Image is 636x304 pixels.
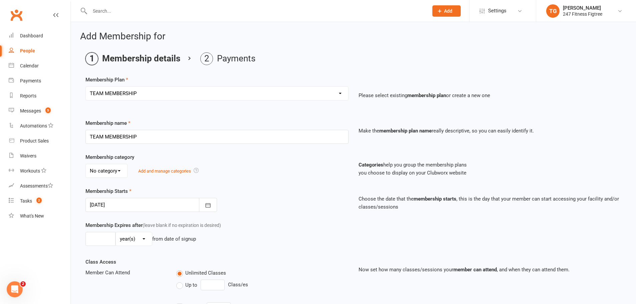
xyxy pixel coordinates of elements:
[9,118,70,133] a: Automations
[359,161,622,177] p: help you group the membership plans you choose to display on your Clubworx website
[176,280,348,290] div: Class/es
[432,5,461,17] button: Add
[414,196,456,202] strong: membership starts
[85,187,132,195] label: Membership Starts
[85,76,128,84] label: Membership Plan
[80,31,627,42] h2: Add Membership for
[359,91,622,99] p: Please select existing or create a new one
[359,195,622,211] p: Choose the date that the , this is the day that your member can start accessing your facility and...
[379,128,432,134] strong: membership plan name
[20,78,41,83] div: Payments
[488,3,506,18] span: Settings
[20,123,47,128] div: Automations
[9,179,70,194] a: Assessments
[359,127,622,135] p: Make the really descriptive, so you can easily identify it.
[9,28,70,43] a: Dashboard
[9,164,70,179] a: Workouts
[36,198,42,203] span: 2
[20,63,39,68] div: Calendar
[359,162,383,168] strong: Categories
[359,266,622,274] p: Now set how many classes/sessions your , and when they can attend them.
[20,213,44,219] div: What's New
[9,148,70,164] a: Waivers
[9,88,70,103] a: Reports
[9,43,70,58] a: People
[20,153,36,159] div: Waivers
[563,5,602,11] div: [PERSON_NAME]
[8,7,25,23] a: Clubworx
[185,281,197,288] span: Up to
[9,194,70,209] a: Tasks 2
[9,58,70,73] a: Calendar
[20,281,26,287] span: 2
[453,267,497,273] strong: member can attend
[546,4,560,18] div: TG
[85,130,349,144] input: Enter membership name
[143,223,221,228] span: (leave blank if no expiration is desired)
[407,92,446,98] strong: membership plan
[45,107,51,113] span: 5
[9,209,70,224] a: What's New
[20,138,49,143] div: Product Sales
[85,221,221,229] label: Membership Expires after
[85,258,116,266] label: Class Access
[20,48,35,53] div: People
[85,119,131,127] label: Membership name
[20,108,41,113] div: Messages
[185,269,226,276] span: Unlimited Classes
[9,73,70,88] a: Payments
[20,198,32,204] div: Tasks
[20,33,43,38] div: Dashboard
[85,52,180,65] li: Membership details
[85,153,134,161] label: Membership category
[20,168,40,174] div: Workouts
[9,133,70,148] a: Product Sales
[563,11,602,17] div: 247 Fitness Figtree
[152,235,196,243] div: from date of signup
[20,93,36,98] div: Reports
[200,52,255,65] li: Payments
[7,281,23,297] iframe: Intercom live chat
[9,103,70,118] a: Messages 5
[88,6,424,16] input: Search...
[20,183,53,189] div: Assessments
[80,269,171,277] div: Member Can Attend
[138,169,191,174] a: Add and manage categories
[444,8,452,14] span: Add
